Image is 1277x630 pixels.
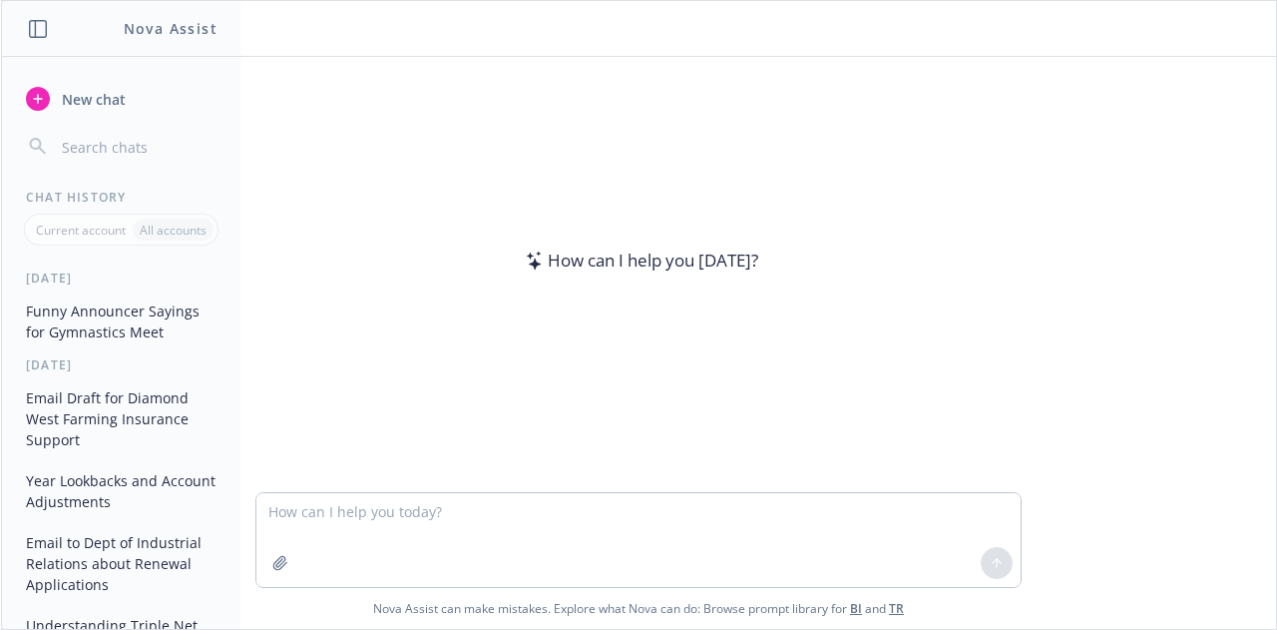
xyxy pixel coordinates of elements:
button: Funny Announcer Sayings for Gymnastics Meet [18,295,224,348]
a: TR [889,600,904,617]
a: BI [850,600,862,617]
p: Current account [36,222,126,239]
h1: Nova Assist [124,18,217,39]
span: Nova Assist can make mistakes. Explore what Nova can do: Browse prompt library for and [9,588,1268,629]
input: Search chats [58,133,216,161]
button: Email to Dept of Industrial Relations about Renewal Applications [18,526,224,601]
button: Year Lookbacks and Account Adjustments [18,464,224,518]
span: New chat [58,89,126,110]
button: New chat [18,81,224,117]
div: Chat History [2,189,240,206]
p: All accounts [140,222,207,239]
button: Email Draft for Diamond West Farming Insurance Support [18,381,224,456]
div: [DATE] [2,356,240,373]
div: How can I help you [DATE]? [520,248,758,274]
div: [DATE] [2,270,240,287]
